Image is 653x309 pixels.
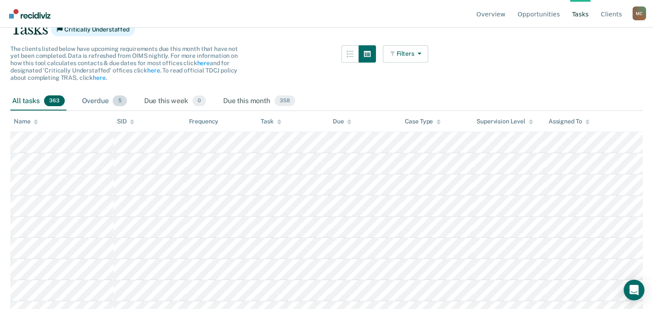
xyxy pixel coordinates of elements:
div: Overdue5 [80,92,129,111]
div: Supervision Level [476,118,533,125]
div: Assigned To [549,118,590,125]
div: Open Intercom Messenger [624,280,644,300]
div: SID [117,118,135,125]
button: Profile dropdown button [632,6,646,20]
a: here [93,74,105,81]
span: The clients listed below have upcoming requirements due this month that have not yet been complet... [10,45,238,81]
span: 363 [44,95,65,107]
div: Due [333,118,352,125]
img: Recidiviz [9,9,50,19]
div: M C [632,6,646,20]
div: Frequency [189,118,219,125]
button: Filters [383,45,429,63]
div: Task [261,118,281,125]
div: Name [14,118,38,125]
span: 358 [274,95,295,107]
div: Case Type [404,118,441,125]
div: Tasks [10,21,643,38]
a: here [147,67,160,74]
span: 5 [113,95,126,107]
a: here [197,60,209,66]
div: Due this week0 [142,92,208,111]
span: Critically Understaffed [51,22,135,36]
div: Due this month358 [221,92,297,111]
span: 0 [192,95,206,107]
div: All tasks363 [10,92,66,111]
